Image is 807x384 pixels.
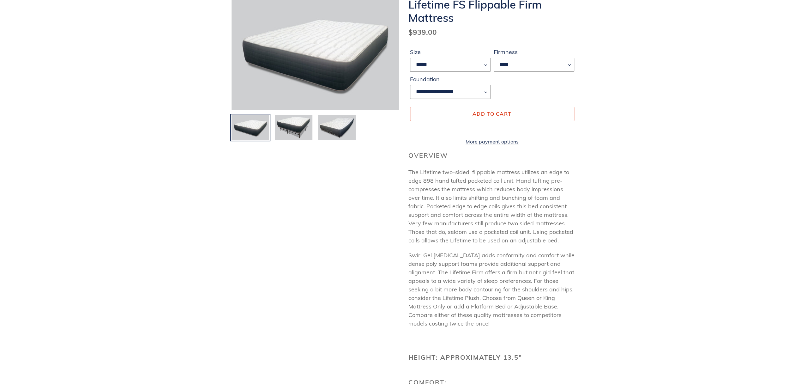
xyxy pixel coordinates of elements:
span: $939.00 [408,27,437,37]
img: Load image into Gallery viewer, Lifetime FS Flippable Firm Mattress [231,114,270,141]
a: More payment options [410,138,574,145]
img: Load image into Gallery viewer, Lifetime FS Flippable Firm Mattress [274,114,313,141]
b: Height: Approximately 13.5" [408,353,522,361]
img: Load image into Gallery viewer, Lifetime FS Flippable Firm Mattress [317,114,356,141]
span: Add to cart [473,111,511,117]
button: Add to cart [410,107,574,121]
label: Size [410,48,491,56]
span: Swirl Gel [MEDICAL_DATA] adds conformity and comfort while dense poly support foams provide addit... [408,252,575,327]
label: Firmness [494,48,574,56]
span: The Lifetime two-sided, flippable mattress utilizes an edge to edge 898 hand tufted pocketed coil... [408,168,573,244]
label: Foundation [410,75,491,83]
h2: Overview [408,152,576,159]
